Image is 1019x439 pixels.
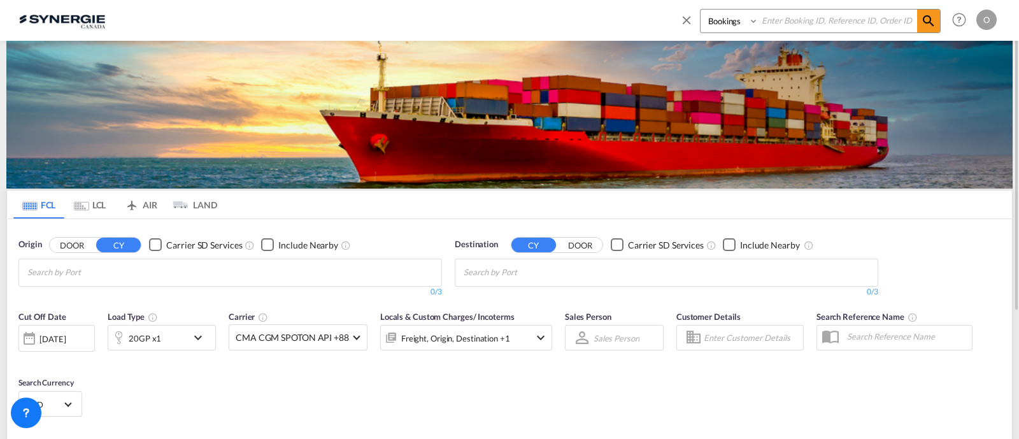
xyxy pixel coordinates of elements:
[401,329,510,347] div: Freight Origin Destination Factory Stuffing
[18,378,74,387] span: Search Currency
[676,312,741,322] span: Customer Details
[278,239,338,252] div: Include Nearby
[18,287,442,298] div: 0/3
[166,239,242,252] div: Carrier SD Services
[455,238,498,251] span: Destination
[64,191,115,219] md-tab-item: LCL
[921,13,936,29] md-icon: icon-magnify
[841,327,972,346] input: Search Reference Name
[25,395,75,414] md-select: Select Currency: $ USDUnited States Dollar
[558,238,602,252] button: DOOR
[18,350,28,368] md-datepicker: Select
[190,330,212,345] md-icon: icon-chevron-down
[148,312,158,322] md-icon: icon-information-outline
[380,325,552,350] div: Freight Origin Destination Factory Stuffingicon-chevron-down
[511,238,556,252] button: CY
[245,240,255,250] md-icon: Unchecked: Search for CY (Container Yard) services for all selected carriers.Checked : Search for...
[261,238,338,252] md-checkbox: Checkbox No Ink
[948,9,976,32] div: Help
[50,238,94,252] button: DOOR
[804,240,814,250] md-icon: Unchecked: Ignores neighbouring ports when fetching rates.Checked : Includes neighbouring ports w...
[124,198,139,207] md-icon: icon-airplane
[18,325,95,352] div: [DATE]
[236,331,349,344] span: CMA CGM SPOTON API +88
[473,312,515,322] span: / Incoterms
[908,312,918,322] md-icon: Your search will be saved by the below given name
[6,41,1013,189] img: LCL+%26+FCL+BACKGROUND.png
[628,239,704,252] div: Carrier SD Services
[129,329,161,347] div: 20GP x1
[592,329,641,347] md-select: Sales Person
[166,191,217,219] md-tab-item: LAND
[740,239,800,252] div: Include Nearby
[18,238,41,251] span: Origin
[27,263,148,283] input: Chips input.
[27,399,62,410] span: USD
[704,328,799,347] input: Enter Customer Details
[19,6,105,34] img: 1f56c880d42311ef80fc7dca854c8e59.png
[380,312,515,322] span: Locals & Custom Charges
[96,238,141,252] button: CY
[462,259,590,283] md-chips-wrap: Chips container with autocompletion. Enter the text area, type text to search, and then use the u...
[759,10,917,32] input: Enter Booking ID, Reference ID, Order ID
[533,330,548,345] md-icon: icon-chevron-down
[258,312,268,322] md-icon: The selected Trucker/Carrierwill be displayed in the rate results If the rates are from another f...
[917,10,940,32] span: icon-magnify
[108,312,158,322] span: Load Type
[13,191,217,219] md-pagination-wrapper: Use the left and right arrow keys to navigate between tabs
[341,240,351,250] md-icon: Unchecked: Ignores neighbouring ports when fetching rates.Checked : Includes neighbouring ports w...
[680,13,694,27] md-icon: icon-close
[565,312,611,322] span: Sales Person
[723,238,800,252] md-checkbox: Checkbox No Ink
[115,191,166,219] md-tab-item: AIR
[680,9,700,40] span: icon-close
[464,263,585,283] input: Chips input.
[976,10,997,30] div: O
[39,333,66,345] div: [DATE]
[108,325,216,350] div: 20GP x1icon-chevron-down
[25,259,153,283] md-chips-wrap: Chips container with autocompletion. Enter the text area, type text to search, and then use the u...
[455,287,878,298] div: 0/3
[816,312,918,322] span: Search Reference Name
[18,312,66,322] span: Cut Off Date
[706,240,716,250] md-icon: Unchecked: Search for CY (Container Yard) services for all selected carriers.Checked : Search for...
[611,238,704,252] md-checkbox: Checkbox No Ink
[13,191,64,219] md-tab-item: FCL
[229,312,268,322] span: Carrier
[948,9,970,31] span: Help
[149,238,242,252] md-checkbox: Checkbox No Ink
